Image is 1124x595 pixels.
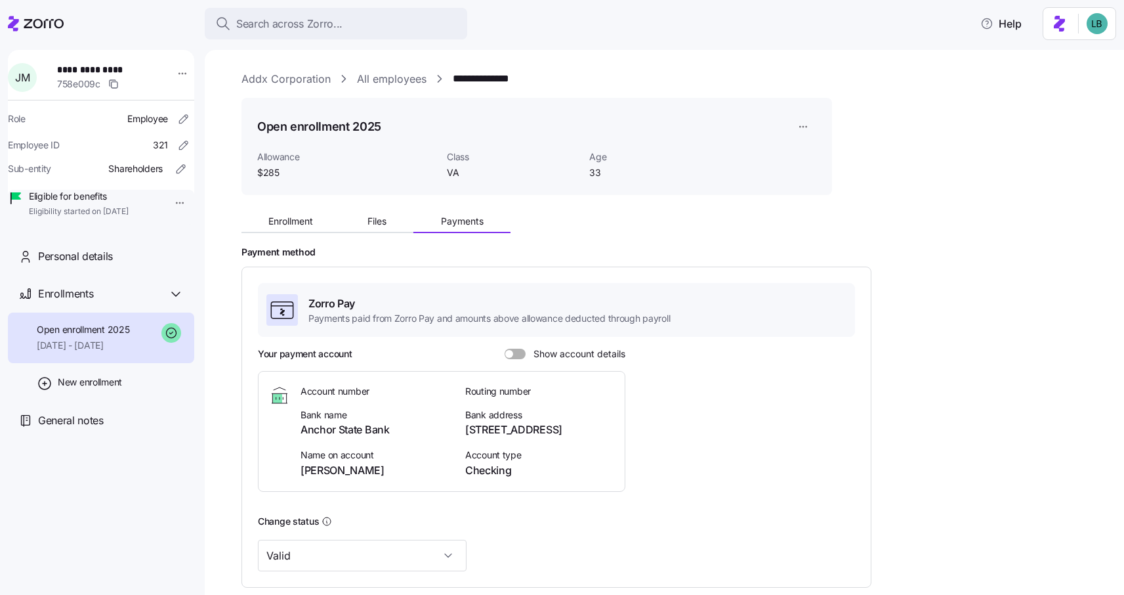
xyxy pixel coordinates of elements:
button: Search across Zorro... [205,8,467,39]
span: Employee ID [8,139,60,152]
span: Search across Zorro... [236,16,343,32]
span: $285 [257,166,436,179]
span: 321 [153,139,168,152]
span: Name on account [301,449,449,462]
span: New enrollment [58,376,122,389]
span: Files [367,217,386,226]
span: Sub-entity [8,162,51,175]
h3: Change status [258,515,319,528]
span: Open enrollment 2025 [37,323,129,336]
span: Anchor State Bank [301,422,449,438]
span: Age [589,150,721,164]
span: Payments [441,217,484,226]
span: Show account details [526,349,625,359]
h3: Your payment account [258,347,352,361]
span: Allowance [257,150,436,164]
span: [PERSON_NAME] [301,462,449,479]
span: Shareholders [108,162,163,175]
span: Class [447,150,579,164]
span: J M [15,72,30,83]
span: Checking [465,462,614,479]
h2: Payment method [241,246,1106,259]
span: [STREET_ADDRESS] [465,422,614,438]
span: General notes [38,412,104,429]
span: Bank address [465,408,614,422]
span: 758e009c [57,77,100,91]
span: Eligibility started on [DATE] [29,206,129,217]
span: VA [447,166,579,179]
span: Account number [301,385,449,398]
span: [DATE] - [DATE] [37,339,129,352]
span: Payments paid from Zorro Pay and amounts above allowance deducted through payroll [308,312,670,325]
span: Eligible for benefits [29,190,129,203]
a: All employees [357,71,427,87]
img: 55738f7c4ee29e912ff6c7eae6e0401b [1087,13,1108,34]
a: Addx Corporation [241,71,331,87]
span: Role [8,112,26,125]
span: Zorro Pay [308,296,670,312]
span: Enrollments [38,286,93,302]
span: Personal details [38,248,113,265]
button: Help [970,11,1032,37]
span: Enrollment [268,217,313,226]
span: 33 [589,166,721,179]
span: Help [980,16,1022,32]
span: Employee [127,112,168,125]
span: Routing number [465,385,614,398]
span: Account type [465,449,614,462]
h1: Open enrollment 2025 [257,118,381,135]
span: Bank name [301,408,449,422]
